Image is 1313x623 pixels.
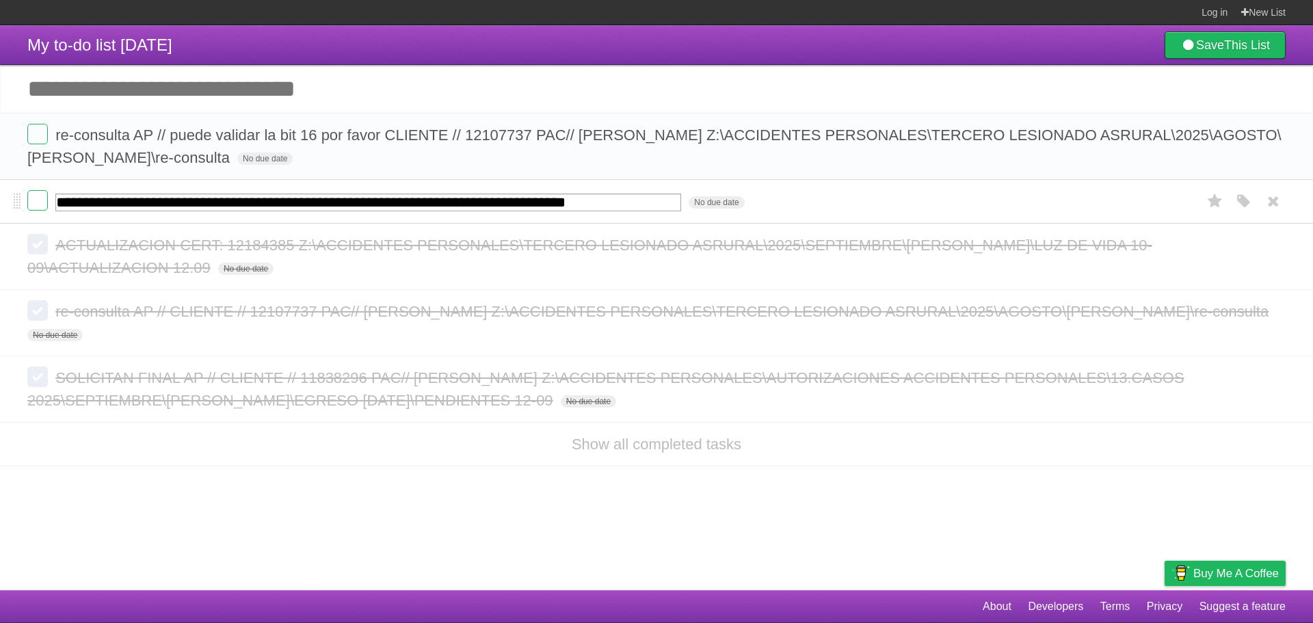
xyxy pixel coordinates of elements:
span: Buy me a coffee [1193,561,1279,585]
label: Done [27,367,48,387]
img: Buy me a coffee [1171,561,1190,585]
span: My to-do list [DATE] [27,36,172,54]
span: re-consulta AP // CLIENTE // 12107737 PAC// [PERSON_NAME] Z:\ACCIDENTES PERSONALES\TERCERO LESION... [55,303,1272,320]
a: Buy me a coffee [1165,561,1286,586]
a: Show all completed tasks [572,436,741,453]
span: No due date [689,196,744,209]
span: SOLICITAN FINAL AP // CLIENTE // 11838296 PAC// [PERSON_NAME] Z:\ACCIDENTES PERSONALES\AUTORIZACI... [27,369,1184,409]
label: Done [27,234,48,254]
label: Done [27,300,48,321]
a: Suggest a feature [1199,594,1286,620]
label: Done [27,190,48,211]
label: Done [27,124,48,144]
a: About [983,594,1011,620]
b: This List [1224,38,1270,52]
label: Star task [1202,190,1228,213]
a: Terms [1100,594,1130,620]
span: re-consulta AP // puede validar la bit 16 por favor CLIENTE // 12107737 PAC// [PERSON_NAME] Z:\AC... [27,127,1282,166]
a: Privacy [1147,594,1182,620]
span: No due date [27,329,83,341]
span: No due date [561,395,616,408]
span: No due date [237,153,293,165]
span: No due date [218,263,274,275]
a: Developers [1028,594,1083,620]
span: ACTUALIZACION CERT: 12184385 Z:\ACCIDENTES PERSONALES\TERCERO LESIONADO ASRURAL\2025\SEPTIEMBRE\[... [27,237,1152,276]
a: SaveThis List [1165,31,1286,59]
